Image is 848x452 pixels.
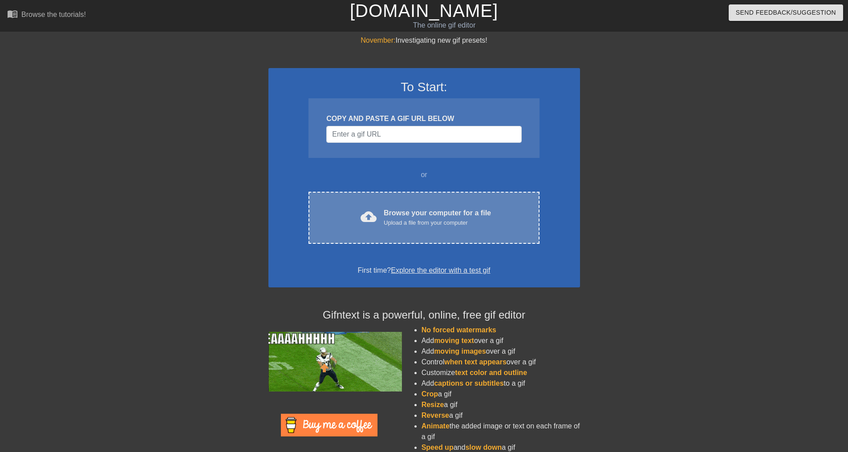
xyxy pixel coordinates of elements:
[326,126,521,143] input: Username
[422,422,450,430] span: Animate
[361,36,395,44] span: November:
[280,80,568,95] h3: To Start:
[268,332,402,391] img: football_small.gif
[292,169,557,180] div: or
[422,326,496,334] span: No forced watermarks
[434,337,474,344] span: moving text
[361,209,377,225] span: cloud_upload
[422,412,449,419] span: Reverse
[21,11,86,18] div: Browse the tutorials!
[422,346,580,357] li: Add over a gif
[422,400,580,410] li: a gif
[281,414,377,436] img: Buy Me A Coffee
[434,347,486,355] span: moving images
[268,35,580,46] div: Investigating new gif presets!
[736,7,836,18] span: Send Feedback/Suggestion
[287,20,601,31] div: The online gif editor
[384,218,491,227] div: Upload a file from your computer
[391,266,490,274] a: Explore the editor with a test gif
[422,378,580,389] li: Add to a gif
[422,410,580,421] li: a gif
[444,358,507,366] span: when text appears
[326,113,521,124] div: COPY AND PASTE A GIF URL BELOW
[455,369,527,376] span: text color and outline
[280,265,568,276] div: First time?
[268,309,580,322] h4: Gifntext is a powerful, online, free gif editor
[422,444,454,451] span: Speed up
[422,390,438,398] span: Crop
[422,357,580,367] li: Control over a gif
[729,4,843,21] button: Send Feedback/Suggestion
[422,401,444,408] span: Resize
[434,379,503,387] span: captions or subtitles
[422,421,580,442] li: the added image or text on each frame of a gif
[7,8,18,19] span: menu_book
[422,335,580,346] li: Add over a gif
[422,367,580,378] li: Customize
[350,1,498,20] a: [DOMAIN_NAME]
[7,8,86,22] a: Browse the tutorials!
[465,444,502,451] span: slow down
[384,208,491,227] div: Browse your computer for a file
[422,389,580,400] li: a gif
